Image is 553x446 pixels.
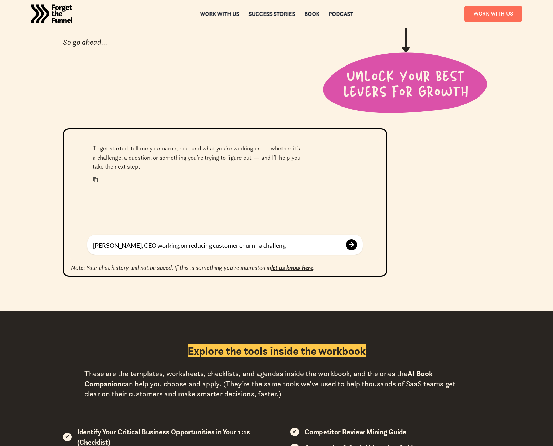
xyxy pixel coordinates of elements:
[305,427,407,436] strong: Competitor Review Mining Guide
[84,369,433,388] strong: AI Book Companion
[84,368,469,399] div: These are the templates, worksheets, checklists, and agendas inside the workbook, and the ones th...
[248,11,295,16] a: Success Stories
[65,434,69,439] div: ✔
[271,264,313,272] a: let us know here
[464,6,522,22] a: Work With Us
[63,37,107,47] em: So go ahead...
[329,11,353,16] a: Podcast
[93,241,343,250] textarea: [PERSON_NAME], CEO working on reducing customer churn - a challeng
[200,11,239,16] a: Work with us
[188,344,366,357] h2: Explore the tools inside the workbook
[304,11,319,16] a: Book
[71,264,271,272] em: Note: Your chat history will not be saved. If this is something you're interested in
[293,429,297,434] div: ✔
[313,264,315,272] em: .
[93,144,304,171] p: To get started, tell me your name, role, and what you’re working on — whether it’s a challenge, a...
